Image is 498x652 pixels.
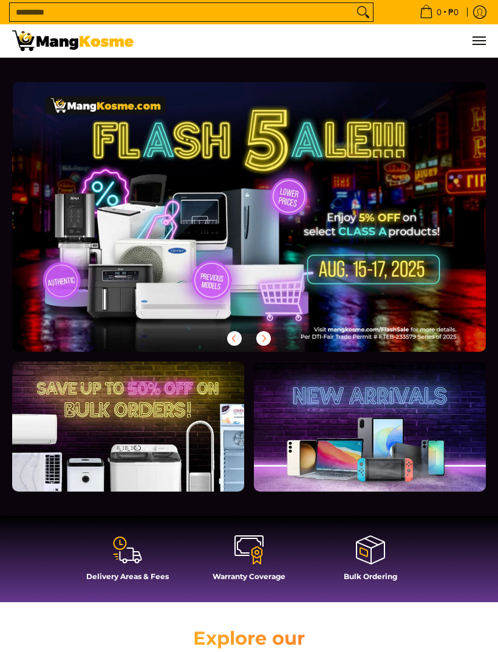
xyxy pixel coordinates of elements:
[316,534,425,590] a: Bulk Ordering
[194,534,304,590] a: Warranty Coverage
[250,325,277,352] button: Next
[146,24,486,57] nav: Main Menu
[446,8,460,16] span: ₱0
[73,534,182,590] a: Delivery Areas & Fees
[435,8,443,16] span: 0
[146,24,486,57] ul: Customer Navigation
[73,572,182,581] h4: Delivery Areas & Fees
[416,5,462,19] span: •
[194,572,304,581] h4: Warranty Coverage
[353,3,373,21] button: Search
[221,325,248,352] button: Previous
[316,572,425,581] h4: Bulk Ordering
[471,24,486,57] button: Menu
[12,30,134,51] img: Mang Kosme: Your Home Appliances Warehouse Sale Partner!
